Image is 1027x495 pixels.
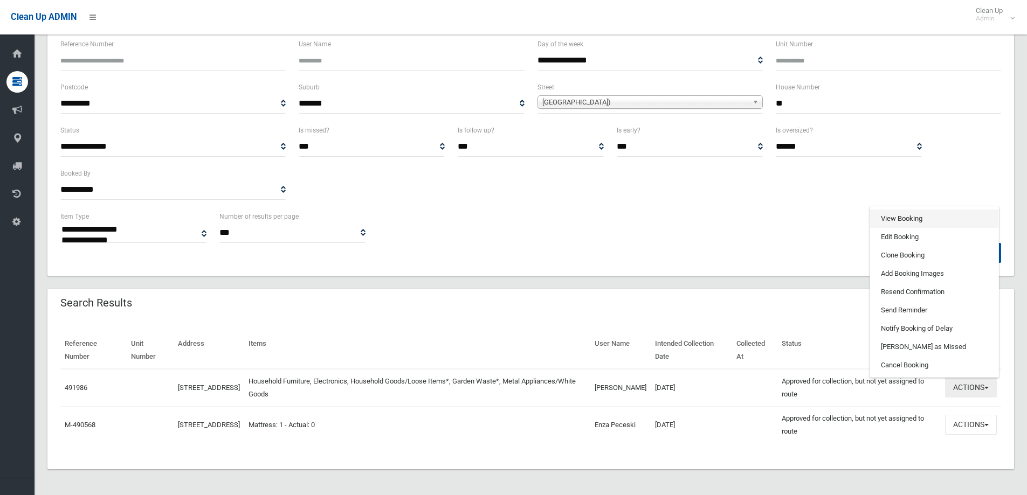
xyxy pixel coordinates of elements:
[870,301,998,319] a: Send Reminder
[777,406,941,443] td: Approved for collection, but not yet assigned to route
[590,332,651,369] th: User Name
[970,6,1014,23] span: Clean Up
[60,168,91,179] label: Booked By
[299,124,329,136] label: Is missed?
[65,421,95,429] a: M-490568
[945,378,997,398] button: Actions
[65,384,87,392] a: 491986
[870,283,998,301] a: Resend Confirmation
[651,369,732,407] td: [DATE]
[870,246,998,264] a: Clone Booking
[537,81,554,93] label: Street
[178,421,240,429] a: [STREET_ADDRESS]
[776,81,820,93] label: House Number
[870,338,998,356] a: [PERSON_NAME] as Missed
[11,12,77,22] span: Clean Up ADMIN
[776,38,813,50] label: Unit Number
[60,38,114,50] label: Reference Number
[219,211,299,222] label: Number of results per page
[542,96,748,109] span: [GEOGRAPHIC_DATA])
[178,384,240,392] a: [STREET_ADDRESS]
[299,38,331,50] label: User Name
[590,369,651,407] td: [PERSON_NAME]
[244,332,590,369] th: Items
[244,406,590,443] td: Mattress: 1 - Actual: 0
[777,369,941,407] td: Approved for collection, but not yet assigned to route
[776,124,813,136] label: Is oversized?
[60,81,88,93] label: Postcode
[732,332,777,369] th: Collected At
[590,406,651,443] td: Enza Peceski
[47,292,145,313] header: Search Results
[617,124,640,136] label: Is early?
[870,319,998,338] a: Notify Booking of Delay
[651,406,732,443] td: [DATE]
[870,228,998,246] a: Edit Booking
[945,415,997,435] button: Actions
[976,15,1003,23] small: Admin
[127,332,174,369] th: Unit Number
[537,38,583,50] label: Day of the week
[458,124,494,136] label: Is follow up?
[870,264,998,283] a: Add Booking Images
[174,332,244,369] th: Address
[60,211,89,222] label: Item Type
[870,356,998,374] a: Cancel Booking
[299,81,320,93] label: Suburb
[60,124,79,136] label: Status
[60,332,127,369] th: Reference Number
[244,369,590,407] td: Household Furniture, Electronics, Household Goods/Loose Items*, Garden Waste*, Metal Appliances/W...
[651,332,732,369] th: Intended Collection Date
[777,332,941,369] th: Status
[870,210,998,228] a: View Booking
